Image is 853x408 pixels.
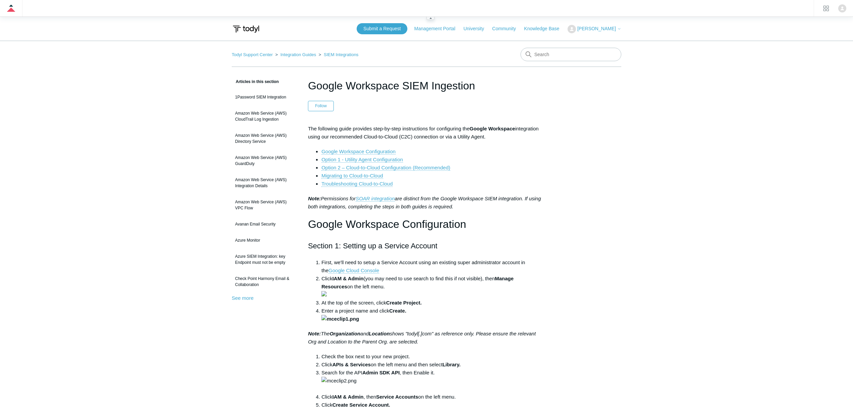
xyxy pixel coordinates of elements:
zd-hc-trigger: Click your profile icon to open the profile menu [838,4,846,12]
em: Permissions for are distinct from the Google Workspace SIEM integration. If using both integratio... [308,196,541,209]
strong: Create. [321,308,406,322]
strong: Organization [329,331,360,336]
li: Click , then on the left menu. [321,393,545,401]
strong: IAM & Admin [332,394,364,400]
li: Click (you may need to use search to find this if not visible), then on the left menu. [321,275,545,299]
a: Option 2 – Cloud-to-Cloud Configuration (Recommended) [321,165,450,171]
strong: Library. [442,362,460,367]
h1: Google Workspace Configuration [308,216,545,233]
a: Integration Guides [280,52,316,57]
a: University [463,25,491,32]
img: mceclip1.png [321,315,359,323]
strong: Create Project. [386,300,422,305]
li: Check the box next to your new project. [321,353,545,361]
img: mceclip2.png [321,377,356,385]
li: SIEM Integrations [317,52,359,57]
a: Check Point Harmony Email & Collaboration [232,272,298,291]
zd-hc-resizer: Guide navigation [426,16,435,20]
a: Amazon Web Service (AWS) Integration Details [232,173,298,192]
h2: Section 1: Setting up a Service Account [308,240,545,252]
strong: Create Service Account. [332,402,390,408]
img: user avatar [838,4,846,12]
strong: Note: [308,196,321,201]
a: Option 1 - Utility Agent Configuration [321,157,403,163]
span: [PERSON_NAME] [577,26,616,31]
strong: Google Workspace [469,126,515,131]
strong: Service Accounts [376,394,418,400]
a: Migrating to Cloud-to-Cloud [321,173,383,179]
a: See more [232,295,254,301]
a: Amazon Web Service (AWS) CloudTrail Log Ingestion [232,107,298,126]
img: Todyl Support Center Help Center home page [232,23,260,35]
li: Todyl Support Center [232,52,274,57]
input: Search [521,48,621,61]
a: SOAR integration [356,196,395,202]
strong: Location [369,331,390,336]
h1: Google Workspace SIEM Ingestion [308,78,545,94]
a: 1Password SIEM Integration [232,91,298,104]
a: Submit a Request [357,23,407,34]
li: At the top of the screen, click [321,299,545,307]
li: Integration Guides [274,52,317,57]
a: Google Cloud Console [328,268,379,274]
a: Todyl Support Center [232,52,273,57]
li: First, we'll need to setup a Service Account using an existing super administrator account in the [321,258,545,275]
span: Articles in this section [232,79,279,84]
li: Enter a project name and click [321,307,545,323]
a: Management Portal [414,25,462,32]
button: Follow Article [308,101,334,111]
a: Avanan Email Security [232,218,298,231]
a: Amazon Web Service (AWS) Directory Service [232,129,298,148]
strong: APIs & Services [332,362,371,367]
a: SIEM Integrations [324,52,358,57]
strong: Note: [308,331,321,336]
li: Click on the left menu and then select [321,361,545,369]
span: The following guide provides step-by-step instructions for configuring the integration using our ... [308,126,539,139]
a: Google Workspace Configuration [321,149,396,155]
strong: IAM & Admin [332,276,364,281]
em: The and shows "todyl[.]com" as reference only. Please ensure the relevant Org and Location to the... [308,331,536,344]
img: 40195907996051 [321,291,327,296]
a: Azure Monitor [232,234,298,247]
a: Azure SIEM Integration: key Endpoint must not be empty [232,250,298,269]
a: Troubleshooting Cloud-to-Cloud [321,181,393,187]
a: Community [492,25,523,32]
button: [PERSON_NAME] [568,25,621,33]
strong: Admin SDK API [362,370,400,375]
li: Search for the API , then Enable it. [321,369,545,393]
a: Knowledge Base [524,25,566,32]
a: Amazon Web Service (AWS) VPC Flow [232,196,298,214]
a: Amazon Web Service (AWS) GuardDuty [232,151,298,170]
